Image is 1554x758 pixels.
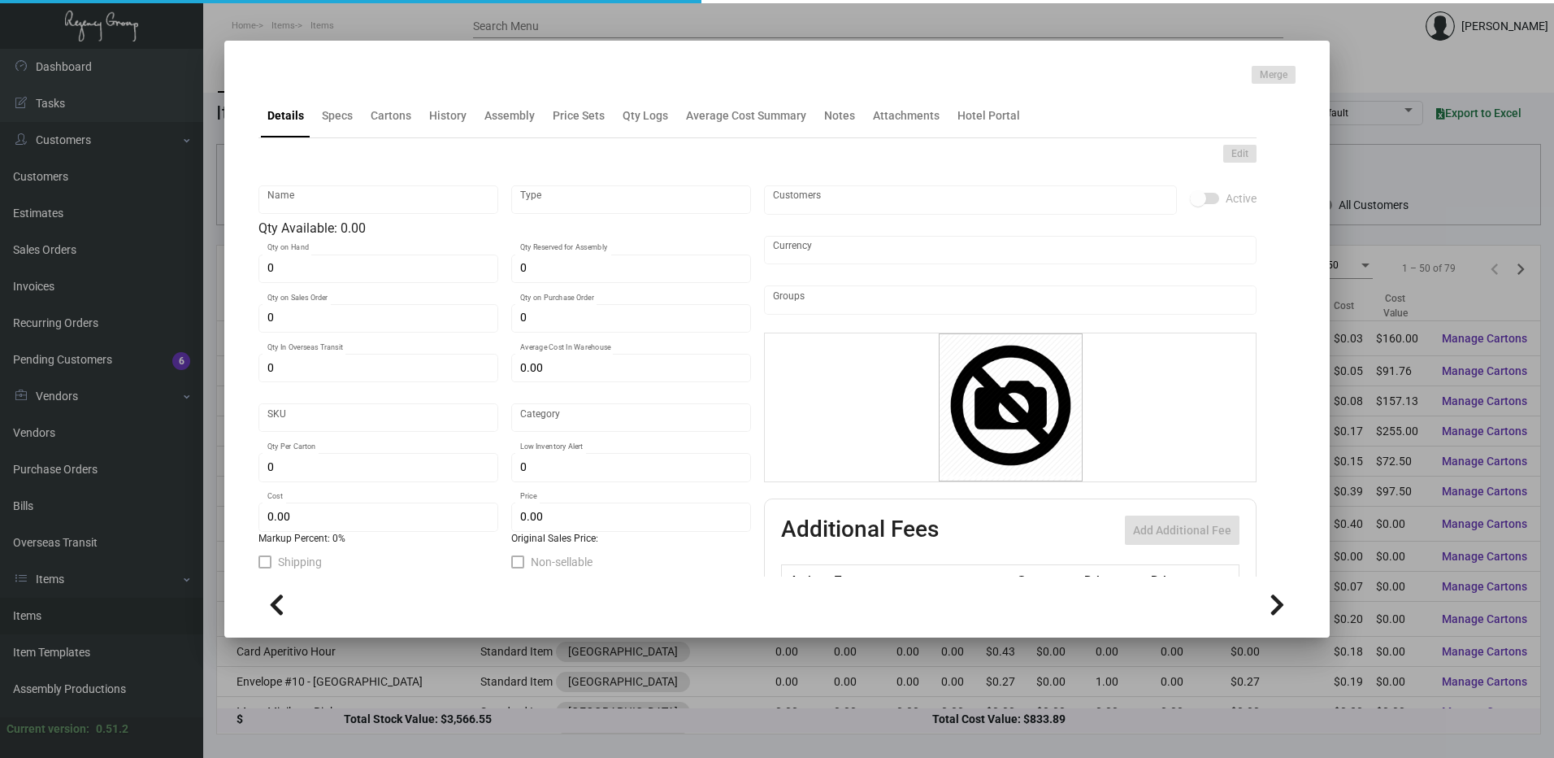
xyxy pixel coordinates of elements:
[1125,516,1239,545] button: Add Additional Fee
[1260,68,1287,82] span: Merge
[96,721,128,738] div: 0.51.2
[484,107,535,124] div: Assembly
[686,107,806,124] div: Average Cost Summary
[773,294,1248,307] input: Add new..
[1133,524,1231,537] span: Add Additional Fee
[7,721,89,738] div: Current version:
[1252,66,1296,84] button: Merge
[1080,565,1147,594] th: Price
[531,552,593,572] span: Non-sellable
[773,194,1169,207] input: Add new..
[873,107,940,124] div: Attachments
[267,107,304,124] div: Details
[957,107,1020,124] div: Hotel Portal
[258,219,751,238] div: Qty Available: 0.00
[322,107,353,124] div: Specs
[553,107,605,124] div: Price Sets
[1223,145,1257,163] button: Edit
[429,107,467,124] div: History
[623,107,668,124] div: Qty Logs
[1147,565,1220,594] th: Price type
[831,565,1013,594] th: Type
[1231,147,1248,161] span: Edit
[1013,565,1079,594] th: Cost
[781,516,939,545] h2: Additional Fees
[782,565,831,594] th: Active
[824,107,855,124] div: Notes
[278,552,322,572] span: Shipping
[371,107,411,124] div: Cartons
[1226,189,1257,208] span: Active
